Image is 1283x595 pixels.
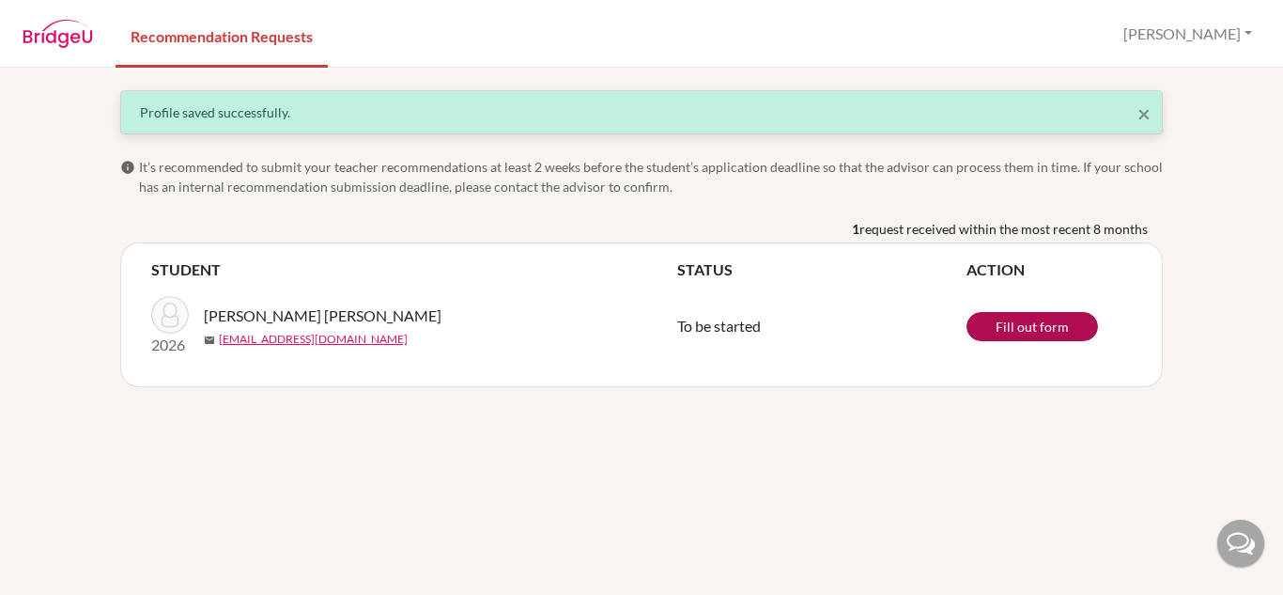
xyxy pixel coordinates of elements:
[677,258,966,281] th: STATUS
[204,305,441,327] span: [PERSON_NAME] [PERSON_NAME]
[151,296,189,334] img: Calderon Pena, Valeria Sofia
[852,219,859,239] b: 1
[151,258,677,281] th: STUDENT
[1137,102,1151,125] button: Close
[859,219,1148,239] span: request received within the most recent 8 months
[23,20,93,48] img: BridgeU logo
[40,13,92,30] span: Ayuda
[116,3,328,68] a: Recommendation Requests
[219,331,408,348] a: [EMAIL_ADDRESS][DOMAIN_NAME]
[204,335,215,346] span: mail
[120,160,135,175] span: info
[966,258,1132,281] th: ACTION
[966,312,1098,341] a: Fill out form
[140,102,1143,122] div: Profile saved successfully.
[677,317,761,335] span: To be started
[151,334,189,356] p: 2026
[139,157,1163,196] span: It’s recommended to submit your teacher recommendations at least 2 weeks before the student’s app...
[1137,100,1151,127] span: ×
[1115,16,1260,52] button: [PERSON_NAME]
